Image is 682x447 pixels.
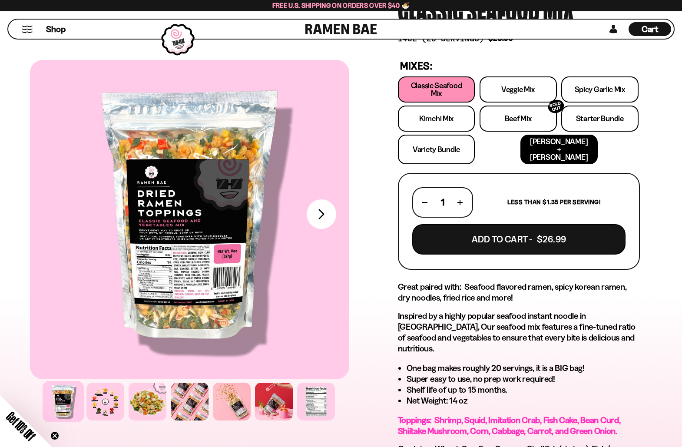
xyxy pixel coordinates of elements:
[480,76,557,103] a: Veggie Mix
[50,431,59,440] button: Close teaser
[407,384,640,395] li: Shelf life of up to 15 months.
[407,395,640,406] li: Net Weight: 14 oz
[398,415,621,436] span: Toppings: Shrimp, Squid, Imitation Crab, Fish Cake, Bean Curd, Shiitake Mushroom, Corn, Cabbage, ...
[546,98,566,115] div: SOLD OUT
[4,409,38,443] span: Get 10% Off
[272,1,410,10] span: Free U.S. Shipping on Orders over $40 🍜
[400,62,640,70] p: Mixes:
[412,224,626,255] button: Add To Cart - $26.99
[480,106,557,132] a: Beef MixSOLD OUT
[307,199,336,229] button: Next
[21,26,33,33] button: Mobile Menu Trigger
[407,374,640,384] li: Super easy to use, no prep work required!
[407,363,640,374] li: One bag makes roughly 20 servings, it is a BIG bag!
[629,20,671,39] a: Cart
[520,135,598,164] a: [PERSON_NAME] + [PERSON_NAME]
[398,281,640,303] h2: Great paired with: Seafood flavored ramen, spicy korean ramen, dry noodles, fried rice and more!
[642,24,659,34] span: Cart
[441,197,444,208] span: 1
[46,22,66,36] a: Shop
[561,76,639,103] a: Spicy Garlic Mix
[46,23,66,35] span: Shop
[507,199,600,206] p: Less than $1.35 per serving!
[398,106,475,132] a: Kimchi Mix
[398,135,475,164] a: Variety Bundle
[398,311,636,354] span: Inspired by a highly popular seafood instant noodle in [GEOGRAPHIC_DATA], Our seafood mix feature...
[561,106,639,132] a: Starter Bundle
